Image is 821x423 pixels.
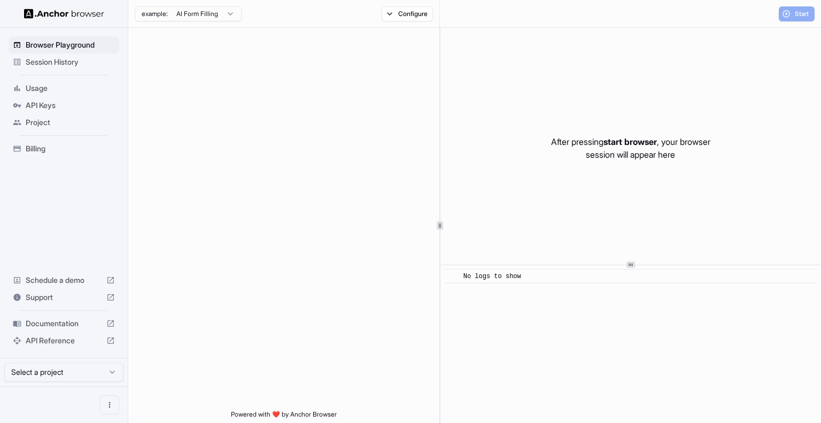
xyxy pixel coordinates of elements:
span: Billing [26,143,115,154]
div: Session History [9,53,119,71]
div: Schedule a demo [9,272,119,289]
span: Browser Playground [26,40,115,50]
div: Billing [9,140,119,157]
span: Session History [26,57,115,67]
span: No logs to show [463,273,521,280]
div: Browser Playground [9,36,119,53]
span: Usage [26,83,115,94]
span: example: [142,10,168,18]
span: Powered with ❤️ by Anchor Browser [231,410,337,423]
span: Documentation [26,318,102,329]
div: API Keys [9,97,119,114]
span: Support [26,292,102,303]
div: Support [9,289,119,306]
span: API Reference [26,335,102,346]
img: Anchor Logo [24,9,104,19]
span: Schedule a demo [26,275,102,286]
button: Configure [382,6,433,21]
span: ​ [450,271,455,282]
div: API Reference [9,332,119,349]
div: Documentation [9,315,119,332]
span: API Keys [26,100,115,111]
div: Usage [9,80,119,97]
button: Open menu [100,395,119,414]
span: start browser [603,136,657,147]
span: Project [26,117,115,128]
p: After pressing , your browser session will appear here [551,135,710,161]
div: Project [9,114,119,131]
